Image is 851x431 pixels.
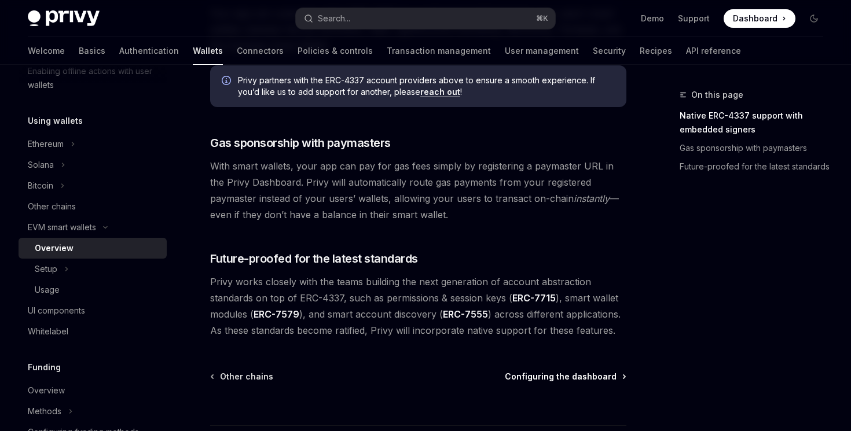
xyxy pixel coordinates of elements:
a: reach out [420,87,460,97]
span: Gas sponsorship with paymasters [210,135,391,151]
a: UI components [19,300,167,321]
a: ERC-7579 [254,308,299,321]
button: Toggle Setup section [19,259,167,279]
a: Configuring the dashboard [505,371,625,382]
a: Whitelabel [19,321,167,342]
a: Welcome [28,37,65,65]
a: Connectors [237,37,284,65]
a: Authentication [119,37,179,65]
span: With smart wallets, your app can pay for gas fees simply by registering a paymaster URL in the Pr... [210,158,626,223]
span: Dashboard [733,13,777,24]
span: ⌘ K [536,14,548,23]
button: Toggle dark mode [805,9,823,28]
a: Demo [641,13,664,24]
button: Toggle Methods section [19,401,167,422]
span: Other chains [220,371,273,382]
a: Security [593,37,626,65]
a: Support [678,13,710,24]
div: UI components [28,304,85,318]
div: Solana [28,158,54,172]
a: ERC-7555 [443,308,488,321]
a: Basics [79,37,105,65]
a: Dashboard [724,9,795,28]
div: Other chains [28,200,76,213]
div: Search... [318,12,350,25]
img: dark logo [28,10,100,27]
div: Usage [35,283,60,297]
span: Privy partners with the ERC-4337 account providers above to ensure a smooth experience. If you’d ... [238,75,615,98]
a: Wallets [193,37,223,65]
div: EVM smart wallets [28,220,96,234]
button: Open search [296,8,555,29]
div: Methods [28,404,61,418]
a: Native ERC-4337 support with embedded signers [680,106,832,139]
div: Overview [28,384,65,397]
a: API reference [686,37,741,65]
a: ERC-7715 [512,292,556,304]
em: instantly [574,193,610,204]
a: Other chains [19,196,167,217]
a: Policies & controls [298,37,373,65]
span: Configuring the dashboard [505,371,617,382]
div: Whitelabel [28,325,68,338]
a: User management [505,37,579,65]
a: Overview [19,238,167,259]
a: Recipes [640,37,672,65]
a: Gas sponsorship with paymasters [680,139,832,157]
button: Toggle Bitcoin section [19,175,167,196]
a: Future-proofed for the latest standards [680,157,832,176]
div: Bitcoin [28,179,53,193]
a: Overview [19,380,167,401]
span: Future-proofed for the latest standards [210,251,418,267]
div: Setup [35,262,57,276]
a: Other chains [211,371,273,382]
svg: Info [222,76,233,87]
div: Overview [35,241,74,255]
button: Toggle EVM smart wallets section [19,217,167,238]
div: Ethereum [28,137,64,151]
span: On this page [691,88,743,102]
a: Transaction management [387,37,491,65]
span: Privy works closely with the teams building the next generation of account abstraction standards ... [210,274,626,338]
a: Usage [19,279,167,300]
h5: Funding [28,360,61,374]
button: Toggle Ethereum section [19,134,167,154]
button: Toggle Solana section [19,154,167,175]
h5: Using wallets [28,114,83,128]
